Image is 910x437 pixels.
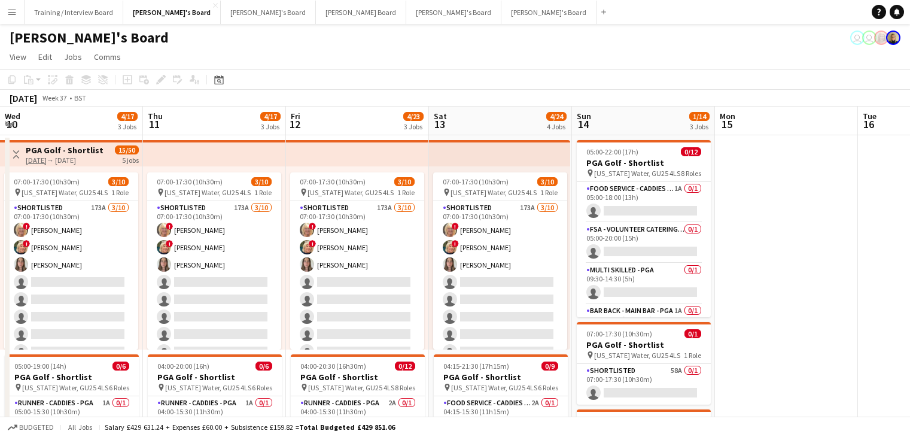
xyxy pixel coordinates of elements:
h3: PGA Golf - Shortlist [26,145,104,156]
span: 0/12 [395,362,415,371]
app-job-card: 07:00-17:30 (10h30m)3/10 [US_STATE] Water, GU25 4LS1 RoleShortlisted173A3/1007:00-17:30 (10h30m)!... [433,172,567,350]
span: 6 Roles [109,383,129,392]
span: View [10,51,26,62]
span: 14 [575,117,591,131]
h1: [PERSON_NAME]'s Board [10,29,169,47]
app-card-role: Shortlisted173A3/1007:00-17:30 (10h30m)![PERSON_NAME]![PERSON_NAME][PERSON_NAME] [433,201,567,398]
h3: PGA Golf - Shortlist [148,372,282,383]
span: 4/23 [403,112,424,121]
app-card-role: Food Service - Caddies - PGA1A0/105:00-18:00 (13h) [577,182,711,223]
span: Edit [38,51,52,62]
button: [PERSON_NAME]'s Board [221,1,316,24]
span: ! [309,240,316,247]
span: 13 [432,117,447,131]
span: 04:00-20:30 (16h30m) [300,362,366,371]
span: Comms [94,51,121,62]
span: 3/10 [108,177,129,186]
span: ! [452,223,459,230]
span: 15/50 [115,145,139,154]
span: ! [166,240,173,247]
span: ! [452,240,459,247]
span: 04:00-20:00 (16h) [157,362,209,371]
app-card-role: Multi Skilled - PGA0/109:30-14:30 (5h) [577,263,711,304]
app-user-avatar: Nikoleta Gehfeld [886,31,900,45]
app-card-role: Runner - Caddies - PGA2A0/104:00-15:30 (11h30m) [291,396,425,437]
app-user-avatar: Caitlin Simpson-Hodson [874,31,888,45]
div: 3 Jobs [261,122,280,131]
span: ! [23,240,30,247]
div: BST [74,93,86,102]
span: [US_STATE] Water, GU25 4LS [165,383,251,392]
app-card-role: Shortlisted173A3/1007:00-17:30 (10h30m)![PERSON_NAME]![PERSON_NAME][PERSON_NAME] [290,201,424,398]
a: Comms [89,49,126,65]
app-card-role: FSA - Volunteer Catering - PGA0/105:00-20:00 (15h) [577,223,711,263]
button: [PERSON_NAME]'s Board [406,1,501,24]
span: 6 Roles [538,383,558,392]
span: Mon [720,111,735,122]
span: 07:00-17:30 (10h30m) [443,177,509,186]
span: Tue [863,111,876,122]
h3: PGA Golf - Shortlist [291,372,425,383]
span: ! [166,223,173,230]
span: 0/9 [541,362,558,371]
a: View [5,49,31,65]
span: ! [309,223,316,230]
span: 4/24 [546,112,567,121]
div: 3 Jobs [690,122,709,131]
app-card-role: Shortlisted173A3/1007:00-17:30 (10h30m)![PERSON_NAME]![PERSON_NAME][PERSON_NAME] [147,201,281,398]
span: 8 Roles [395,383,415,392]
tcxspan: Call 10-09-2025 via 3CX [26,156,47,165]
span: All jobs [66,423,95,432]
span: 1 Role [111,188,129,197]
span: ! [23,223,30,230]
app-job-card: 07:00-17:30 (10h30m)3/10 [US_STATE] Water, GU25 4LS1 RoleShortlisted173A3/1007:00-17:30 (10h30m)!... [4,172,138,350]
h3: PGA Golf - Shortlist [577,157,711,168]
span: 0/12 [681,147,701,156]
h3: PGA Golf - Shortlist [577,339,711,350]
span: 07:00-17:30 (10h30m) [157,177,223,186]
span: Wed [5,111,20,122]
app-job-card: 05:00-22:00 (17h)0/12PGA Golf - Shortlist [US_STATE] Water, GU25 4LS8 RolesFood Service - Caddies... [577,140,711,317]
span: 4/17 [260,112,281,121]
span: 1 Role [540,188,558,197]
span: Week 37 [39,93,69,102]
span: Fri [291,111,300,122]
app-job-card: 07:00-17:30 (10h30m)3/10 [US_STATE] Water, GU25 4LS1 RoleShortlisted173A3/1007:00-17:30 (10h30m)!... [290,172,424,350]
span: [US_STATE] Water, GU25 4LS [594,169,680,178]
span: Sun [577,111,591,122]
span: 11 [146,117,163,131]
span: 8 Roles [681,169,701,178]
span: 10 [3,117,20,131]
span: Sat [434,111,447,122]
span: [US_STATE] Water, GU25 4LS [22,188,108,197]
span: [US_STATE] Water, GU25 4LS [308,383,394,392]
span: 0/6 [255,362,272,371]
a: Jobs [59,49,87,65]
a: Edit [34,49,57,65]
span: 16 [861,117,876,131]
button: [PERSON_NAME]'s Board [123,1,221,24]
span: Budgeted [19,423,54,432]
span: Jobs [64,51,82,62]
h3: PGA Golf - Shortlist [434,372,568,383]
span: 6 Roles [252,383,272,392]
span: 1 Role [397,188,415,197]
span: 15 [718,117,735,131]
app-job-card: 07:00-17:30 (10h30m)3/10 [US_STATE] Water, GU25 4LS1 RoleShortlisted173A3/1007:00-17:30 (10h30m)!... [147,172,281,350]
app-card-role: Shortlisted173A3/1007:00-17:30 (10h30m)![PERSON_NAME]![PERSON_NAME][PERSON_NAME] [4,201,138,398]
app-card-role: Bar Back - Main Bar - PGA1A0/109:30-22:00 (12h30m) [577,304,711,345]
app-card-role: Runner - Caddies - PGA1A0/104:00-15:30 (11h30m) [148,396,282,437]
span: 04:15-21:30 (17h15m) [443,362,509,371]
app-user-avatar: Kathryn Davies [862,31,876,45]
span: 12 [289,117,300,131]
span: 07:00-17:30 (10h30m) [300,177,366,186]
span: 4/17 [117,112,138,121]
div: 5 jobs [122,154,139,165]
div: [DATE] [10,92,37,104]
app-job-card: 07:00-17:30 (10h30m)0/1PGA Golf - Shortlist [US_STATE] Water, GU25 4LS1 RoleShortlisted58A0/107:0... [577,322,711,405]
span: 3/10 [251,177,272,186]
div: → [DATE] [26,156,104,165]
div: 4 Jobs [547,122,566,131]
